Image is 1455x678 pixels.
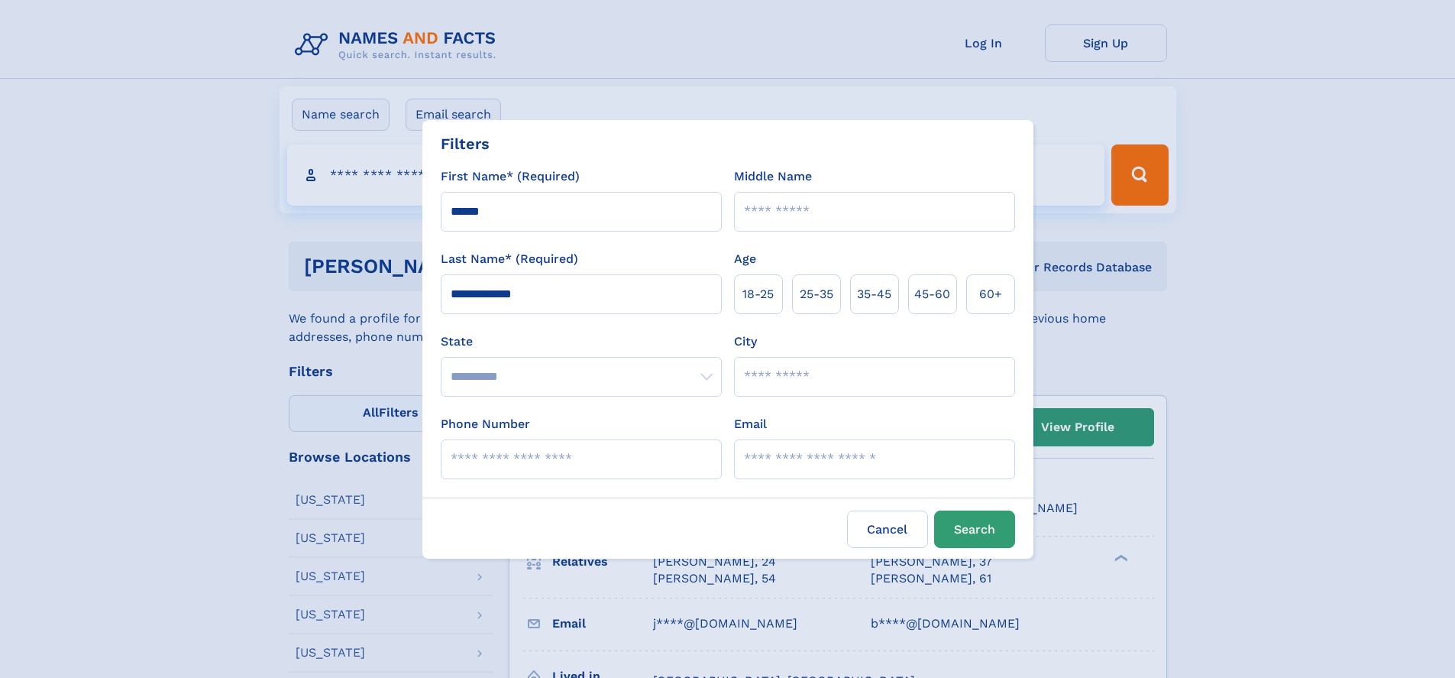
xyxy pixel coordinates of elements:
[734,415,767,433] label: Email
[734,250,756,268] label: Age
[734,333,757,351] label: City
[441,167,580,186] label: First Name* (Required)
[934,511,1015,548] button: Search
[857,285,891,303] span: 35‑45
[742,285,774,303] span: 18‑25
[847,511,928,548] label: Cancel
[441,333,722,351] label: State
[979,285,1002,303] span: 60+
[441,415,530,433] label: Phone Number
[441,132,490,155] div: Filters
[914,285,950,303] span: 45‑60
[734,167,812,186] label: Middle Name
[800,285,833,303] span: 25‑35
[441,250,578,268] label: Last Name* (Required)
